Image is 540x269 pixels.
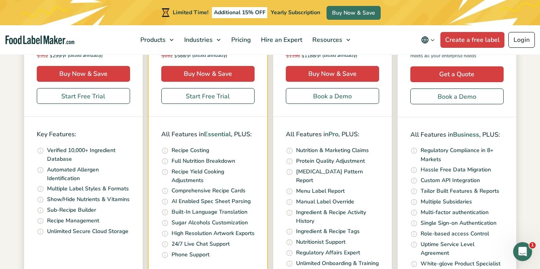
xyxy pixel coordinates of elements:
[296,187,345,196] p: Menu Label Report
[227,25,254,55] a: Pricing
[410,130,504,140] p: All Features in , PLUS:
[174,53,177,58] span: $
[172,146,209,155] p: Recipe Costing
[296,146,369,155] p: Nutrition & Marketing Claims
[296,157,365,166] p: Protein Quality Adjustment
[329,130,338,139] span: Pro
[172,197,251,206] p: AI Enabled Spec Sheet Parsing
[286,130,379,140] p: All Features in , PLUS:
[508,32,535,48] a: Login
[327,6,381,20] a: Buy Now & Save
[286,88,379,104] a: Book a Demo
[204,130,231,139] span: Essential
[161,53,164,58] span: $
[37,88,130,104] a: Start Free Trial
[296,259,379,268] p: Unlimited Onboarding & Training
[286,53,300,59] del: 1398
[138,36,166,44] span: Products
[172,186,245,195] p: Comprehensive Recipe Cards
[172,229,255,238] p: High Resolution Artwork Exports
[421,198,472,206] p: Multiple Subsidaries
[172,208,247,216] p: Built-In Language Translation
[286,53,289,58] span: $
[296,198,354,206] p: Manual Label Override
[182,36,213,44] span: Industries
[421,176,480,185] p: Custom API Integration
[161,53,173,59] del: 692
[296,208,379,226] p: Ingredient & Recipe Activity History
[172,240,230,248] p: 24/7 Live Chat Support
[172,167,255,185] p: Recipe Yield Cooking Adjustments
[256,25,306,55] a: Hire an Expert
[136,25,177,55] a: Products
[315,52,357,60] span: /yr (billed annually)
[37,52,61,60] span: 299
[421,166,491,174] p: Hassle Free Data Migration
[529,242,536,248] span: 1
[172,157,235,166] p: Full Nutrition Breakdown
[172,250,210,259] p: Phone Support
[212,7,268,18] span: Additional 15% OFF
[37,130,130,140] p: Key Features:
[296,227,360,236] p: Ingredient & Recipe Tags
[49,53,53,58] span: $
[47,206,96,214] p: Sub-Recipe Builder
[421,240,504,258] p: Uptime Service Level Agreement
[161,52,185,60] span: 588
[296,238,346,246] p: Nutritionist Support
[271,9,320,16] span: Yearly Subscription
[410,66,504,82] a: Get a Quote
[47,166,130,183] p: Automated Allergen Identification
[310,36,343,44] span: Resources
[286,52,315,60] span: 1188
[421,208,489,217] p: Multi-factor authentication
[301,53,304,58] span: $
[37,53,48,59] del: 352
[47,216,99,225] p: Recipe Management
[421,187,499,196] p: Tailor Built Features & Reports
[296,248,360,257] p: Regulatory Affairs Expert
[453,130,479,139] span: Business
[173,9,208,16] span: Limited Time!
[61,52,103,60] span: /yr (billed annually)
[37,66,130,82] a: Buy Now & Save
[185,52,227,60] span: /yr (billed annually)
[421,229,489,238] p: Role-based access Control
[6,36,74,45] a: Food Label Maker homepage
[410,88,504,104] a: Book a Demo
[229,36,252,44] span: Pricing
[47,184,129,193] p: Multiple Label Styles & Formats
[47,195,130,204] p: Show/Hide Nutrients & Vitamins
[421,260,500,268] p: White-glove Product Specialist
[179,25,225,55] a: Industries
[47,146,130,164] p: Verified 10,000+ Ingredient Database
[161,66,255,82] a: Buy Now & Save
[172,218,248,227] p: Sugar Alcohols Customization
[37,53,40,58] span: $
[47,227,128,236] p: Unlimited Secure Cloud Storage
[421,146,504,164] p: Regulatory Compliance in 8+ Markets
[440,32,504,48] a: Create a free label
[513,242,532,261] iframe: Intercom live chat
[286,66,379,82] a: Buy Now & Save
[161,130,255,140] p: All Features in , PLUS:
[296,167,379,185] p: [MEDICAL_DATA] Pattern Report
[161,88,255,104] a: Start Free Trial
[421,219,497,228] p: Single Sign-on Authentication
[308,25,354,55] a: Resources
[259,36,303,44] span: Hire an Expert
[415,32,440,48] button: Change language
